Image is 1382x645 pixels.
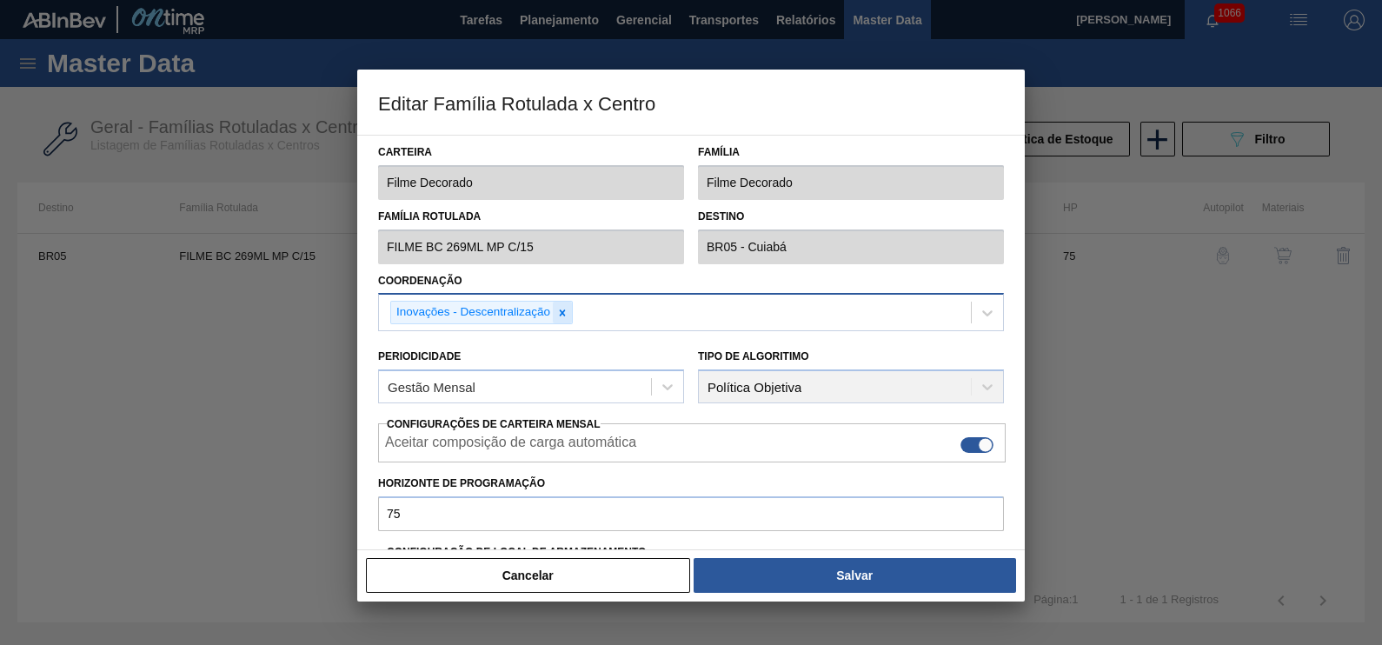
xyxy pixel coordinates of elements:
[694,558,1016,593] button: Salvar
[366,558,690,593] button: Cancelar
[698,350,809,362] label: Tipo de Algoritimo
[388,380,475,395] div: Gestão Mensal
[391,302,553,323] div: Inovações - Descentralização
[378,140,684,165] label: Carteira
[387,546,646,558] span: Configuração de Local de Armazenamento
[378,204,684,229] label: Família Rotulada
[698,204,1004,229] label: Destino
[357,70,1025,136] h3: Editar Família Rotulada x Centro
[698,140,1004,165] label: Família
[387,418,601,430] span: Configurações de Carteira Mensal
[378,275,462,287] label: Coordenação
[378,350,461,362] label: Periodicidade
[385,435,636,455] label: Aceitar composição de carga automática
[378,471,1004,496] label: Horizonte de Programação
